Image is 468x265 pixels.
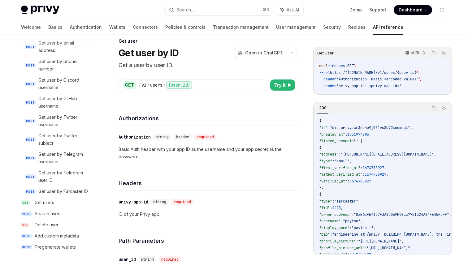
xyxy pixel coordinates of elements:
span: 'Authorization: Basic <encoded-value>' [336,77,419,82]
p: cURL [411,50,420,55]
div: Pregenerate wallets [35,243,76,251]
span: --url [319,70,330,75]
span: "created_at" [319,132,345,137]
button: Toggle dark mode [437,5,447,15]
span: : [360,165,362,170]
a: Policies & controls [165,20,206,35]
span: { [319,192,321,197]
span: \ [417,70,419,75]
span: "did:privy:cm3np4u9j001rc8b73seqmqqk" [330,125,410,130]
span: POST [25,82,36,86]
span: "display_name" [319,225,349,230]
span: "profile_picture" [319,239,356,244]
span: : [352,212,354,217]
span: Try it [274,81,286,89]
span: : [332,199,334,204]
span: , [360,219,362,224]
div: Get user by Discord username [38,76,92,91]
span: , [371,252,373,257]
span: : [356,239,358,244]
a: POSTGet user by GitHub username [16,93,95,112]
span: "username" [319,219,341,224]
div: Delete user [35,221,58,229]
span: "fid" [319,205,330,210]
span: : [341,219,343,224]
button: Copy the contents from the code block [430,104,438,112]
span: --header [319,77,336,82]
span: "address" [319,152,339,157]
span: POST [21,245,32,250]
span: "farcaster" [334,199,358,204]
a: POSTGet user by Telegram username [16,149,95,167]
div: Add custom metadata [35,232,79,240]
a: POSTGet user by Farcaster ID [16,186,95,197]
span: , [401,239,404,244]
span: Get User [317,51,334,56]
div: Get user [119,38,297,44]
span: : [349,225,352,230]
button: Ask AI [440,104,448,112]
span: GET [347,63,354,68]
div: Get user by GitHub username [38,95,92,110]
p: Get a user by user ID. [119,61,297,70]
span: POST [21,212,32,216]
button: Ask AI [440,49,448,57]
span: "owner_address" [319,212,352,217]
div: Get users [35,199,54,206]
span: "payton ↑" [352,225,373,230]
a: POSTGet user by Twitter subject [16,130,95,149]
span: : [330,232,332,237]
span: string [141,257,154,262]
p: Basic Auth header with your app ID as the username and your app secret as the password. [119,146,297,160]
button: Ask AI [276,4,303,15]
div: user_id [119,256,136,263]
span: : [347,179,349,184]
span: "latest_verified_at" [319,172,362,177]
div: / [147,82,149,88]
button: cURL [402,48,428,58]
a: Connectors [133,20,158,35]
a: Security [323,20,341,35]
span: "linked_accounts" [319,139,356,143]
span: , [384,165,386,170]
a: GETGet users [16,197,95,208]
a: Authentication [70,20,102,35]
span: POST [21,234,32,238]
span: 4423 [332,205,341,210]
span: , [386,172,388,177]
span: { [319,118,321,123]
div: required [171,199,193,205]
div: Get user by Twitter subject [38,132,92,147]
a: Transaction management [213,20,269,35]
span: , [369,132,371,137]
span: "[PERSON_NAME][EMAIL_ADDRESS][DOMAIN_NAME]" [341,152,434,157]
span: 'privy-app-id: <privy-app-id>' [336,83,401,88]
span: ⌘ K [263,7,269,12]
span: "bio" [319,232,330,237]
div: required [194,134,216,140]
a: Demo [349,7,362,13]
div: Search users [35,210,62,217]
span: "first_verified_at" [319,165,360,170]
span: string [153,199,166,204]
a: Wallets [109,20,125,35]
a: DELDelete user [16,219,95,230]
span: POST [25,100,36,105]
a: Recipes [348,20,366,35]
div: {user_id} [166,81,192,89]
a: POSTGet user by phone number [16,56,95,75]
span: , [358,199,360,204]
span: --header [319,83,336,88]
img: light logo [21,6,59,14]
span: "type" [319,199,332,204]
div: users [150,82,162,88]
span: "profile_picture_url" [319,246,365,250]
div: / [163,82,166,88]
span: Open in ChatGPT [245,50,283,56]
button: Copy the contents from the code block [430,49,438,57]
h4: Headers [119,179,297,187]
a: POSTAdd custom metadata [16,230,95,241]
span: POST [25,156,36,160]
span: POST [25,189,36,194]
span: "[URL][DOMAIN_NAME]" [358,239,401,244]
